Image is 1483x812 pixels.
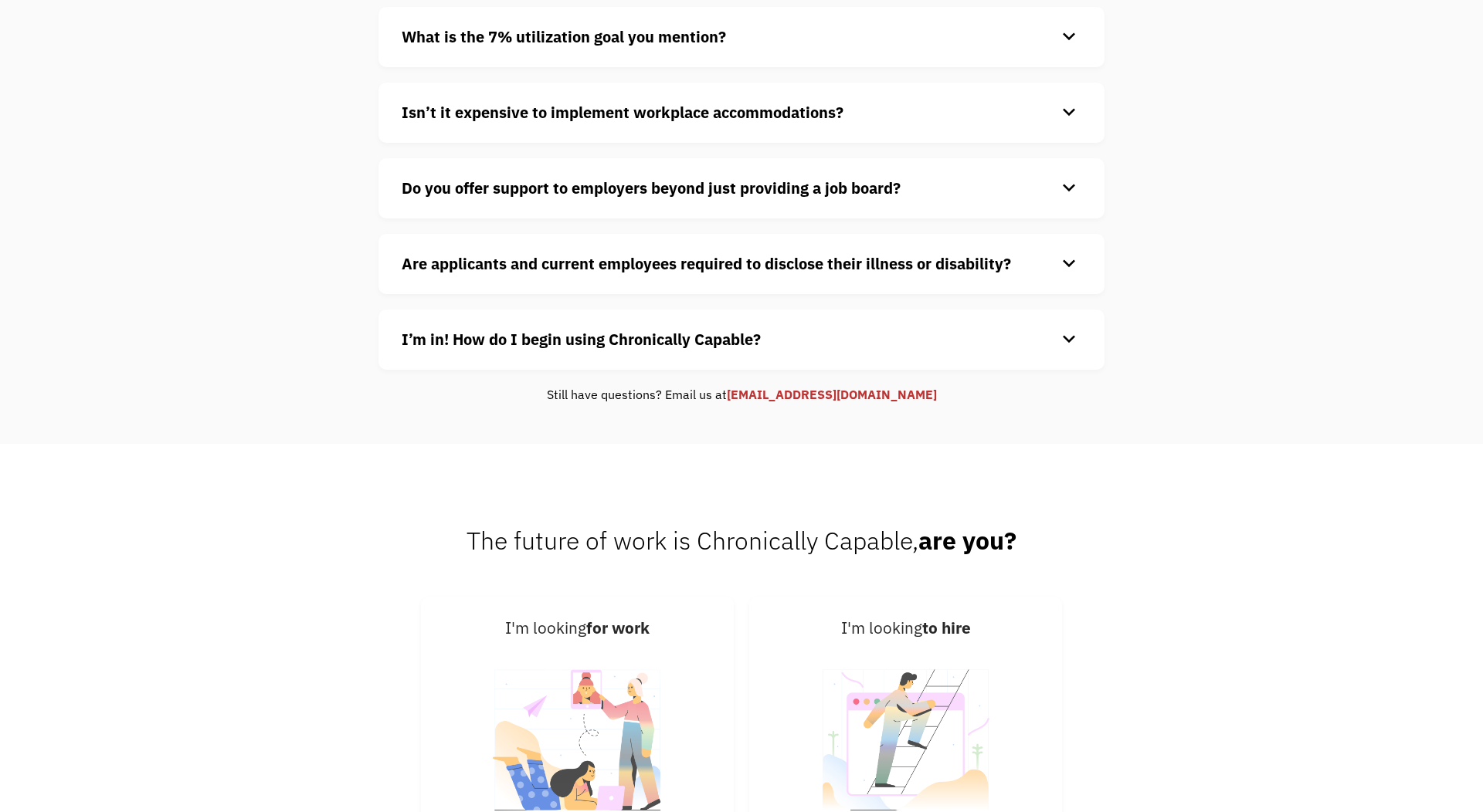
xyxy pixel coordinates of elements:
[727,387,937,402] a: [EMAIL_ADDRESS][DOMAIN_NAME]
[1057,101,1081,124] div: keyboard_arrow_down
[769,616,1043,641] div: I'm looking
[402,178,901,198] strong: Do you offer support to employers beyond just providing a job board?
[378,385,1105,404] div: Still have questions? Email us at
[1057,177,1081,200] div: keyboard_arrow_down
[402,253,1011,274] strong: Are applicants and current employees required to disclose their illness or disability?
[402,329,761,350] strong: I’m in! How do I begin using Chronically Capable?
[440,616,714,641] div: I'm looking
[922,617,971,638] strong: to hire
[402,102,843,123] strong: Isn’t it expensive to implement workplace accommodations?
[1057,25,1081,49] div: keyboard_arrow_down
[402,26,726,47] strong: What is the 7% utilization goal you mention?
[918,524,1016,557] strong: are you?
[467,524,1016,557] span: The future of work is Chronically Capable,
[1057,328,1081,351] div: keyboard_arrow_down
[586,617,650,638] strong: for work
[1057,252,1081,276] div: keyboard_arrow_down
